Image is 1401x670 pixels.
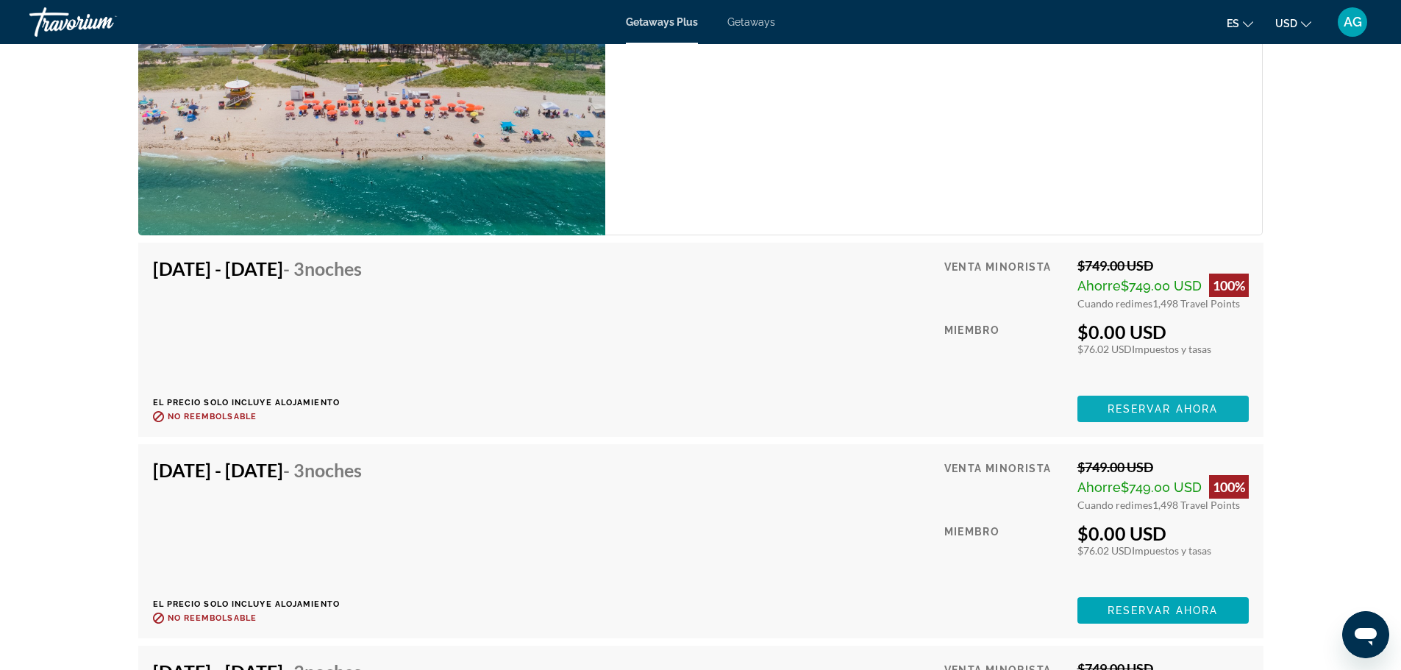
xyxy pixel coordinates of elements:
span: - 3 [283,257,362,279]
h4: [DATE] - [DATE] [153,257,362,279]
span: AG [1344,15,1362,29]
iframe: Button to launch messaging window [1342,611,1389,658]
span: Ahorre [1077,480,1121,495]
span: noches [304,459,362,481]
div: Venta minorista [944,257,1066,310]
button: User Menu [1333,7,1372,38]
span: Impuestos y tasas [1132,544,1211,557]
div: 100% [1209,475,1249,499]
a: Getaways [727,16,775,28]
span: No reembolsable [168,613,257,623]
span: 1,498 Travel Points [1152,499,1240,511]
span: - 3 [283,459,362,481]
div: Venta minorista [944,459,1066,511]
span: Impuestos y tasas [1132,343,1211,355]
span: Cuando redimes [1077,297,1152,310]
button: Reservar ahora [1077,597,1249,624]
div: Miembro [944,321,1066,385]
span: 1,498 Travel Points [1152,297,1240,310]
span: No reembolsable [168,412,257,421]
span: noches [304,257,362,279]
a: Getaways Plus [626,16,698,28]
div: $749.00 USD [1077,459,1249,475]
span: Ahorre [1077,278,1121,293]
span: USD [1275,18,1297,29]
span: Reservar ahora [1108,403,1218,415]
span: es [1227,18,1239,29]
button: Change currency [1275,13,1311,34]
div: Miembro [944,522,1066,586]
div: $76.02 USD [1077,544,1249,557]
span: $749.00 USD [1121,278,1202,293]
p: El precio solo incluye alojamiento [153,398,373,407]
button: Reservar ahora [1077,396,1249,422]
h4: [DATE] - [DATE] [153,459,362,481]
div: $0.00 USD [1077,522,1249,544]
span: $749.00 USD [1121,480,1202,495]
p: El precio solo incluye alojamiento [153,599,373,609]
div: $76.02 USD [1077,343,1249,355]
button: Change language [1227,13,1253,34]
div: 100% [1209,274,1249,297]
span: Reservar ahora [1108,605,1218,616]
div: $0.00 USD [1077,321,1249,343]
div: $749.00 USD [1077,257,1249,274]
span: Cuando redimes [1077,499,1152,511]
a: Travorium [29,3,177,41]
